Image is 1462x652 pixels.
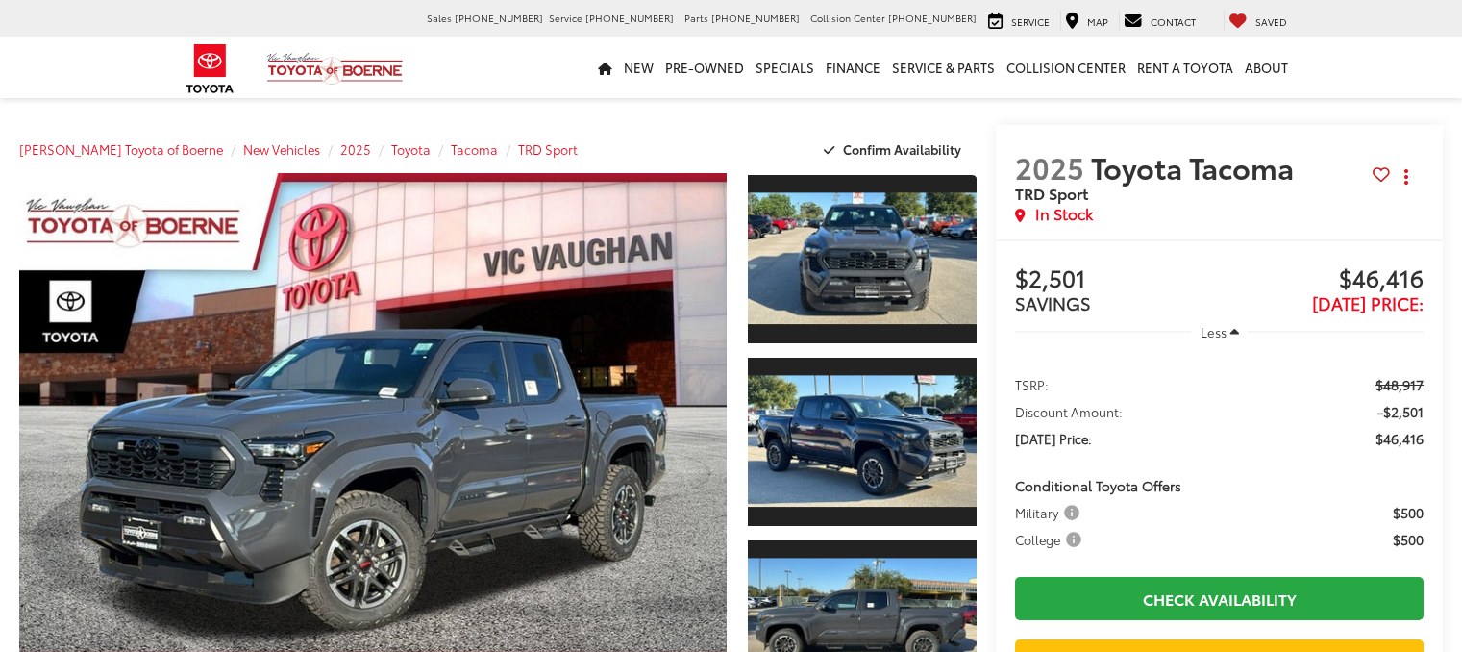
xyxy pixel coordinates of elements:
[750,37,820,98] a: Specials
[1015,290,1091,315] span: SAVINGS
[1375,429,1424,448] span: $46,416
[1001,37,1131,98] a: Collision Center
[1224,11,1292,30] a: My Saved Vehicles
[1201,323,1227,340] span: Less
[1220,265,1424,294] span: $46,416
[1091,146,1301,188] span: Toyota Tacoma
[518,140,578,158] a: TRD Sport
[810,11,885,25] span: Collision Center
[659,37,750,98] a: Pre-Owned
[340,140,371,158] a: 2025
[1393,530,1424,549] span: $500
[1390,160,1424,193] button: Actions
[1191,314,1249,349] button: Less
[1035,203,1093,225] span: In Stock
[983,11,1054,30] a: Service
[266,52,404,86] img: Vic Vaughan Toyota of Boerne
[1151,14,1196,29] span: Contact
[1312,290,1424,315] span: [DATE] Price:
[1015,577,1424,620] a: Check Availability
[1404,169,1408,185] span: dropdown dots
[711,11,800,25] span: [PHONE_NUMBER]
[1015,146,1084,188] span: 2025
[745,376,979,508] img: 2025 Toyota Tacoma TRD Sport
[748,356,977,528] a: Expand Photo 2
[1377,402,1424,421] span: -$2,501
[1375,375,1424,394] span: $48,917
[451,140,498,158] a: Tacoma
[1015,503,1086,522] button: Military
[1255,14,1287,29] span: Saved
[820,37,886,98] a: Finance
[1087,14,1108,29] span: Map
[748,173,977,345] a: Expand Photo 1
[1015,265,1219,294] span: $2,501
[592,37,618,98] a: Home
[813,133,978,166] button: Confirm Availability
[1011,14,1050,29] span: Service
[585,11,674,25] span: [PHONE_NUMBER]
[19,140,223,158] a: [PERSON_NAME] Toyota of Boerne
[1393,503,1424,522] span: $500
[1015,375,1049,394] span: TSRP:
[1060,11,1113,30] a: Map
[427,11,452,25] span: Sales
[549,11,582,25] span: Service
[1015,530,1085,549] span: College
[391,140,431,158] a: Toyota
[243,140,320,158] a: New Vehicles
[886,37,1001,98] a: Service & Parts: Opens in a new tab
[684,11,708,25] span: Parts
[1131,37,1239,98] a: Rent a Toyota
[745,193,979,325] img: 2025 Toyota Tacoma TRD Sport
[1015,530,1088,549] button: College
[1015,429,1092,448] span: [DATE] Price:
[1119,11,1201,30] a: Contact
[888,11,977,25] span: [PHONE_NUMBER]
[1239,37,1294,98] a: About
[455,11,543,25] span: [PHONE_NUMBER]
[1015,402,1123,421] span: Discount Amount:
[618,37,659,98] a: New
[843,140,961,158] span: Confirm Availability
[1015,476,1181,495] span: Conditional Toyota Offers
[1015,182,1088,204] span: TRD Sport
[1015,503,1083,522] span: Military
[174,38,246,100] img: Toyota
